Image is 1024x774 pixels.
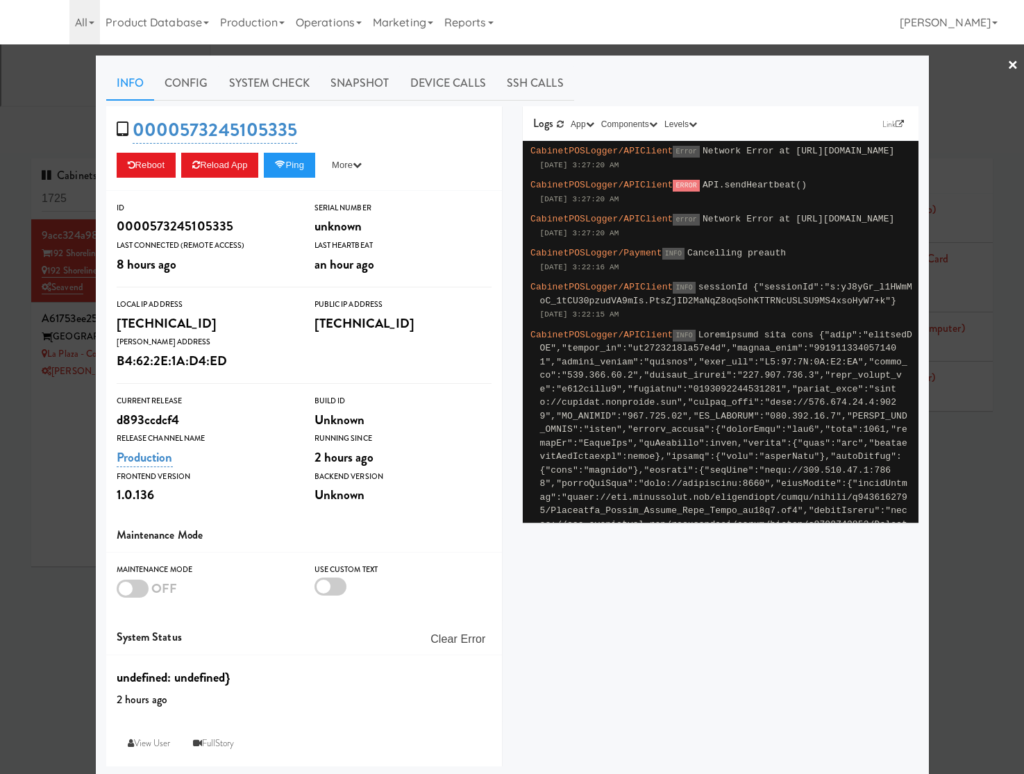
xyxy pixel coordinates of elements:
[314,394,492,408] div: Build Id
[117,255,177,274] span: 8 hours ago
[530,330,673,340] span: CabinetPOSLogger/APIClient
[117,629,182,645] span: System Status
[703,146,895,156] span: Network Error at [URL][DOMAIN_NAME]
[117,432,294,446] div: Release Channel Name
[154,66,219,101] a: Config
[264,153,315,178] button: Ping
[314,201,492,215] div: Serial Number
[314,563,492,577] div: Use Custom Text
[314,312,492,335] div: [TECHNICAL_ID]
[540,282,913,306] span: sessionId {"sessionId":"s:yJ8yGr_l1HWmMoC_1tCU30pzudVA9mIs.PtsZjID2MaNqZ8oq5ohKTTRNcUSLSU9MS4xsoH...
[673,330,695,342] span: INFO
[117,691,168,707] span: 2 hours ago
[314,255,375,274] span: an hour ago
[598,117,661,131] button: Components
[540,161,619,169] span: [DATE] 3:27:20 AM
[117,483,294,507] div: 1.0.136
[314,239,492,253] div: Last Heartbeat
[219,66,320,101] a: System Check
[567,117,598,131] button: App
[673,146,700,158] span: Error
[117,214,294,238] div: 0000573245105335
[117,239,294,253] div: Last Connected (Remote Access)
[540,263,619,271] span: [DATE] 3:22:16 AM
[314,448,374,466] span: 2 hours ago
[321,153,373,178] button: More
[117,470,294,484] div: Frontend Version
[117,408,294,432] div: d893ccdcf4
[117,563,294,577] div: Maintenance Mode
[117,312,294,335] div: [TECHNICAL_ID]
[703,180,807,190] span: API.sendHeartbeat()
[182,731,246,756] a: FullStory
[673,214,700,226] span: error
[425,627,491,652] button: Clear Error
[530,214,673,224] span: CabinetPOSLogger/APIClient
[117,731,182,756] a: View User
[530,180,673,190] span: CabinetPOSLogger/APIClient
[133,117,298,144] a: 0000573245105335
[1007,44,1018,87] a: ×
[320,66,400,101] a: Snapshot
[400,66,496,101] a: Device Calls
[117,153,176,178] button: Reboot
[117,448,173,467] a: Production
[117,666,492,689] div: undefined: undefined}
[540,195,619,203] span: [DATE] 3:27:20 AM
[703,214,895,224] span: Network Error at [URL][DOMAIN_NAME]
[151,579,177,598] span: OFF
[117,335,294,349] div: [PERSON_NAME] Address
[673,180,700,192] span: ERROR
[530,282,673,292] span: CabinetPOSLogger/APIClient
[662,248,685,260] span: INFO
[106,66,154,101] a: Info
[31,10,56,35] img: Micromart
[496,66,574,101] a: SSH Calls
[314,470,492,484] div: Backend Version
[314,432,492,446] div: Running Since
[540,310,619,319] span: [DATE] 3:22:15 AM
[314,483,492,507] div: Unknown
[530,248,662,258] span: CabinetPOSLogger/Payment
[117,298,294,312] div: Local IP Address
[117,394,294,408] div: Current Release
[540,229,619,237] span: [DATE] 3:27:20 AM
[181,153,258,178] button: Reload App
[533,115,553,131] span: Logs
[117,527,203,543] span: Maintenance Mode
[879,117,908,131] a: Link
[314,298,492,312] div: Public IP Address
[314,408,492,432] div: Unknown
[661,117,700,131] button: Levels
[117,349,294,373] div: B4:62:2E:1A:D4:ED
[687,248,786,258] span: Cancelling preauth
[530,146,673,156] span: CabinetPOSLogger/APIClient
[673,282,695,294] span: INFO
[117,201,294,215] div: ID
[314,214,492,238] div: unknown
